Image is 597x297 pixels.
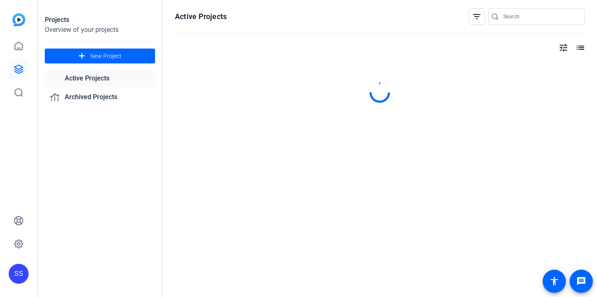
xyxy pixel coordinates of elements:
[45,70,155,87] a: Active Projects
[45,49,155,63] button: New Project
[45,25,155,35] div: Overview of your projects
[503,12,578,22] input: Search
[90,52,121,61] span: New Project
[575,43,585,53] mat-icon: list
[175,12,227,22] h1: Active Projects
[472,12,482,22] mat-icon: filter_list
[549,276,559,286] mat-icon: accessibility
[9,264,29,284] div: SS
[77,51,87,61] mat-icon: add
[576,276,586,286] mat-icon: message
[558,43,568,53] mat-icon: tune
[12,13,25,26] img: blue-gradient.svg
[45,15,155,25] div: Projects
[45,89,155,106] a: Archived Projects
